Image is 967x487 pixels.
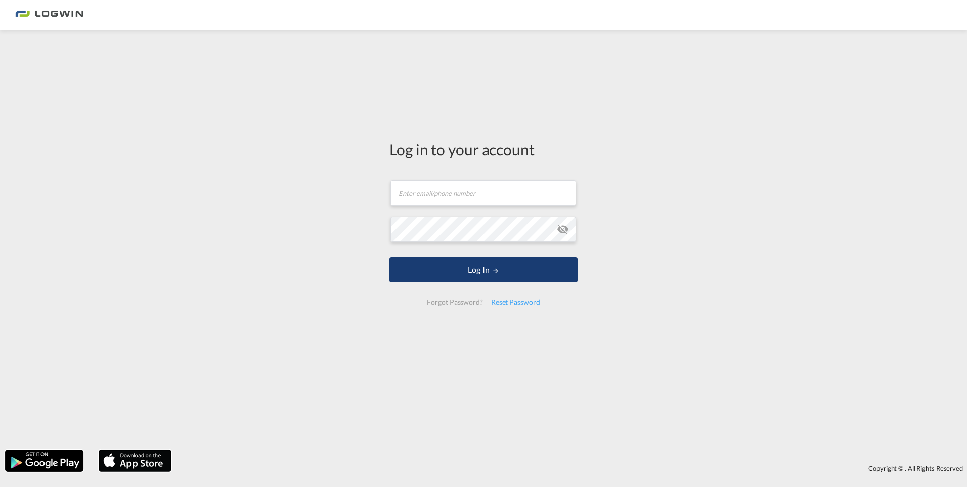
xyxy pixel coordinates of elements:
div: Log in to your account [389,139,578,160]
md-icon: icon-eye-off [557,223,569,235]
input: Enter email/phone number [390,180,576,206]
div: Reset Password [487,293,544,311]
img: google.png [4,449,84,473]
div: Forgot Password? [423,293,487,311]
div: Copyright © . All Rights Reserved [177,460,967,477]
button: LOGIN [389,257,578,282]
img: 2761ae10d95411efa20a1f5e0282d2d7.png [15,4,83,27]
img: apple.png [98,449,172,473]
